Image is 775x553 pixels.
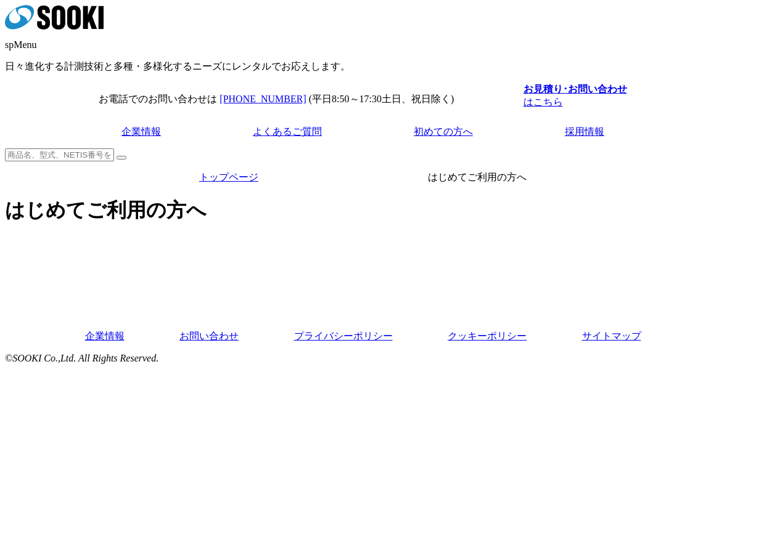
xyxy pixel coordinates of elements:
[582,331,641,341] a: サイトマップ
[179,331,239,341] a: お問い合わせ
[448,331,527,341] a: クッキーポリシー
[5,353,770,364] address: ©SOOKI Co.,Ltd. All Rights Reserved.
[523,84,627,107] a: お見積り･お問い合わせはこちら
[523,84,627,94] strong: お見積り･お問い合わせ
[294,331,393,341] a: プライバシーポリシー
[359,94,382,104] span: 17:30
[565,126,604,137] a: 採用情報
[99,94,217,104] span: お電話でのお問い合わせは
[414,126,473,137] a: 初めての方へ
[85,331,125,341] a: 企業情報
[5,60,770,73] p: 日々進化する計測技術と多種・多様化するニーズにレンタルでお応えします。
[121,126,161,137] a: 企業情報
[199,172,258,182] a: トップページ
[309,94,454,104] span: (平日 ～ 土日、祝日除く)
[5,148,114,161] input: 商品名、型式、NETIS番号を入力してください
[332,94,349,104] span: 8:50
[219,94,306,104] a: [PHONE_NUMBER]
[5,197,770,224] h1: はじめてご利用の方へ
[523,84,627,107] span: はこちら
[428,171,527,184] li: はじめてご利用の方へ
[5,39,37,50] span: spMenu
[253,126,322,137] a: よくあるご質問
